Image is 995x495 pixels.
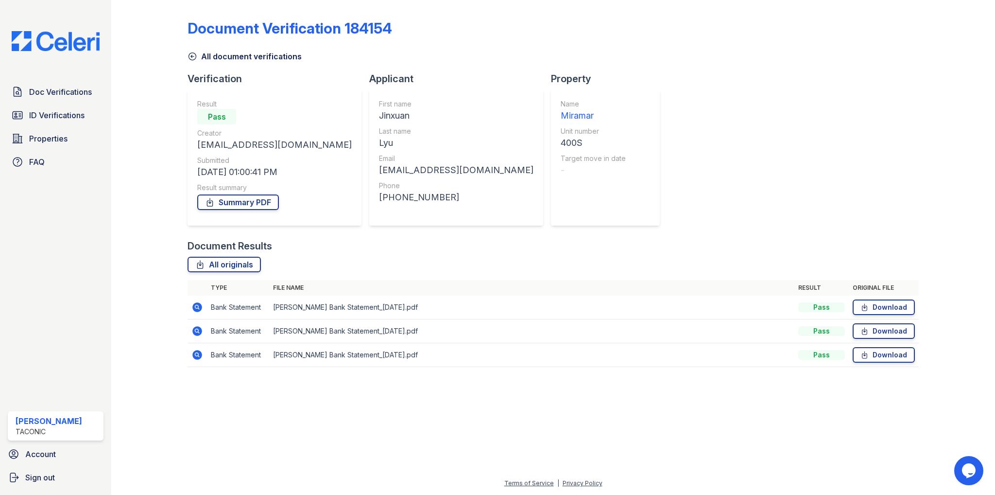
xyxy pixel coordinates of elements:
[188,239,272,253] div: Document Results
[207,343,269,367] td: Bank Statement
[853,300,915,315] a: Download
[29,156,45,168] span: FAQ
[8,106,103,125] a: ID Verifications
[561,99,626,123] a: Name Miramar
[197,99,352,109] div: Result
[197,109,236,124] div: Pass
[197,156,352,165] div: Submitted
[197,138,352,152] div: [EMAIL_ADDRESS][DOMAIN_NAME]
[269,296,794,319] td: [PERSON_NAME] Bank Statement_[DATE].pdf
[379,191,533,204] div: [PHONE_NUMBER]
[561,154,626,163] div: Target move in date
[379,126,533,136] div: Last name
[197,128,352,138] div: Creator
[379,109,533,123] div: Jinxuan
[8,82,103,102] a: Doc Verifications
[561,99,626,109] div: Name
[207,280,269,296] th: Type
[379,181,533,191] div: Phone
[29,133,68,144] span: Properties
[561,163,626,177] div: -
[561,109,626,123] div: Miramar
[197,165,352,179] div: [DATE] 01:00:41 PM
[369,72,551,86] div: Applicant
[853,323,915,339] a: Download
[551,72,668,86] div: Property
[16,415,82,427] div: [PERSON_NAME]
[853,347,915,363] a: Download
[379,154,533,163] div: Email
[207,296,269,319] td: Bank Statement
[557,479,559,487] div: |
[269,343,794,367] td: [PERSON_NAME] Bank Statement_[DATE].pdf
[25,448,56,460] span: Account
[8,129,103,148] a: Properties
[561,126,626,136] div: Unit number
[29,86,92,98] span: Doc Verifications
[798,350,845,360] div: Pass
[849,280,919,296] th: Original file
[16,427,82,437] div: Taconic
[4,31,107,51] img: CE_Logo_Blue-a8612792a0a2168367f1c8372b55b34899dd931a85d93a1a3d3e32e68fde9ad4.png
[379,136,533,150] div: Lyu
[8,152,103,172] a: FAQ
[794,280,849,296] th: Result
[188,51,302,62] a: All document verifications
[207,319,269,343] td: Bank Statement
[269,319,794,343] td: [PERSON_NAME] Bank Statement_[DATE].pdf
[197,194,279,210] a: Summary PDF
[954,456,985,485] iframe: chat widget
[188,257,261,272] a: All originals
[197,183,352,193] div: Result summary
[269,280,794,296] th: File name
[561,136,626,150] div: 400S
[29,109,85,121] span: ID Verifications
[798,326,845,336] div: Pass
[25,472,55,483] span: Sign out
[504,479,554,487] a: Terms of Service
[563,479,602,487] a: Privacy Policy
[379,163,533,177] div: [EMAIL_ADDRESS][DOMAIN_NAME]
[4,468,107,487] a: Sign out
[379,99,533,109] div: First name
[798,302,845,312] div: Pass
[188,72,369,86] div: Verification
[4,444,107,464] a: Account
[188,19,392,37] div: Document Verification 184154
